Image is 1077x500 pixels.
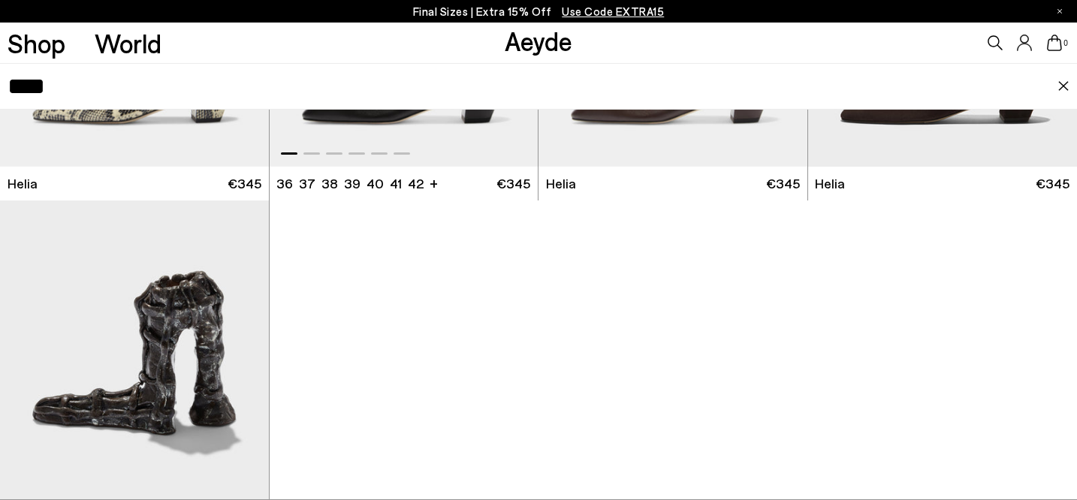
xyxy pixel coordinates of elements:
li: 37 [299,174,315,193]
span: Helia [815,174,845,193]
span: Helia [8,174,38,193]
li: 38 [321,174,338,193]
ul: variant [276,174,419,193]
li: 41 [390,174,402,193]
span: €345 [1036,174,1069,193]
img: close.svg [1057,81,1069,92]
a: 36 37 38 39 40 41 42 + €345 [270,167,538,200]
span: €345 [496,174,530,193]
p: Final Sizes | Extra 15% Off [413,2,665,21]
span: €345 [766,174,800,193]
li: + [430,173,438,193]
li: 36 [276,174,293,193]
a: World [95,30,161,56]
a: Aeyde [505,25,572,56]
a: 0 [1047,35,1062,51]
a: Shop [8,30,65,56]
span: 0 [1062,39,1069,47]
li: 42 [408,174,424,193]
span: Helia [546,174,576,193]
span: Navigate to /collections/ss25-final-sizes [562,5,664,18]
span: €345 [228,174,261,193]
li: 39 [344,174,361,193]
li: 40 [367,174,384,193]
a: Helia €345 [538,167,807,200]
